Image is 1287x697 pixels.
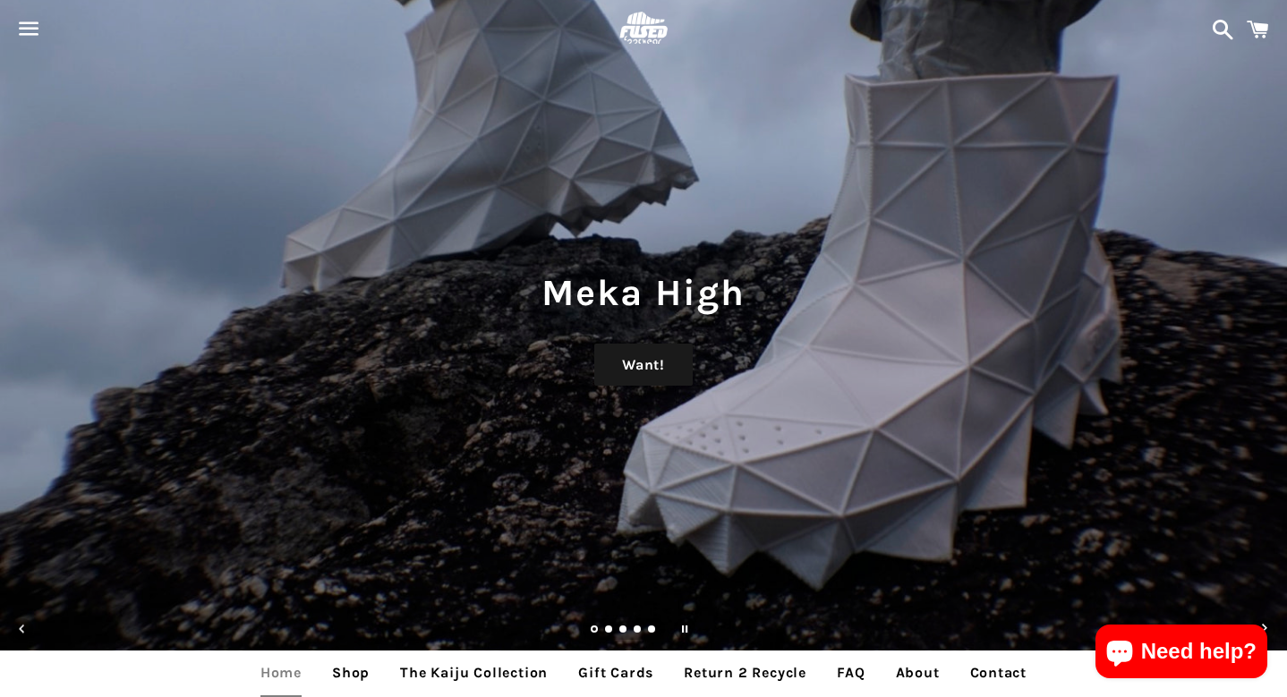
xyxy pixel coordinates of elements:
h1: Meka High [18,267,1269,319]
a: Shop [319,650,383,695]
a: Want! [594,344,693,387]
button: Previous slide [3,609,42,649]
a: Contact [957,650,1041,695]
a: Load slide 5 [648,626,657,635]
a: Home [247,650,315,695]
a: About [882,650,953,695]
inbox-online-store-chat: Shopify online store chat [1090,625,1273,683]
a: FAQ [823,650,878,695]
a: Load slide 2 [605,626,614,635]
a: Slide 1, current [591,626,600,635]
a: Return 2 Recycle [670,650,820,695]
button: Pause slideshow [665,609,704,649]
button: Next slide [1245,609,1284,649]
a: The Kaiju Collection [387,650,561,695]
a: Load slide 3 [619,626,628,635]
a: Load slide 4 [634,626,643,635]
a: Gift Cards [565,650,667,695]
